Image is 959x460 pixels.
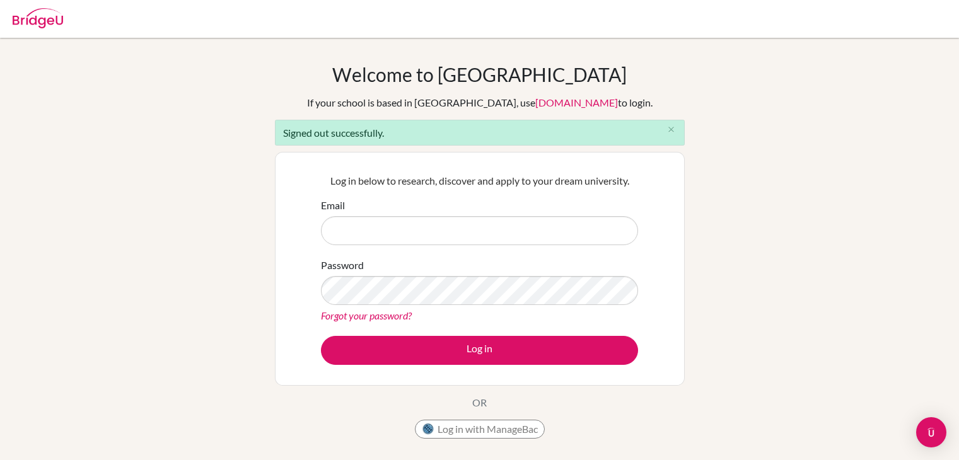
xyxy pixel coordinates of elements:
button: Log in [321,336,638,365]
a: Forgot your password? [321,309,412,321]
button: Close [659,120,684,139]
button: Log in with ManageBac [415,420,545,439]
p: OR [472,395,487,410]
div: Signed out successfully. [275,120,685,146]
p: Log in below to research, discover and apply to your dream university. [321,173,638,188]
h1: Welcome to [GEOGRAPHIC_DATA] [332,63,627,86]
a: [DOMAIN_NAME] [535,96,618,108]
div: Open Intercom Messenger [916,417,946,447]
label: Email [321,198,345,213]
img: Bridge-U [13,8,63,28]
div: If your school is based in [GEOGRAPHIC_DATA], use to login. [307,95,653,110]
i: close [666,125,676,134]
label: Password [321,258,364,273]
